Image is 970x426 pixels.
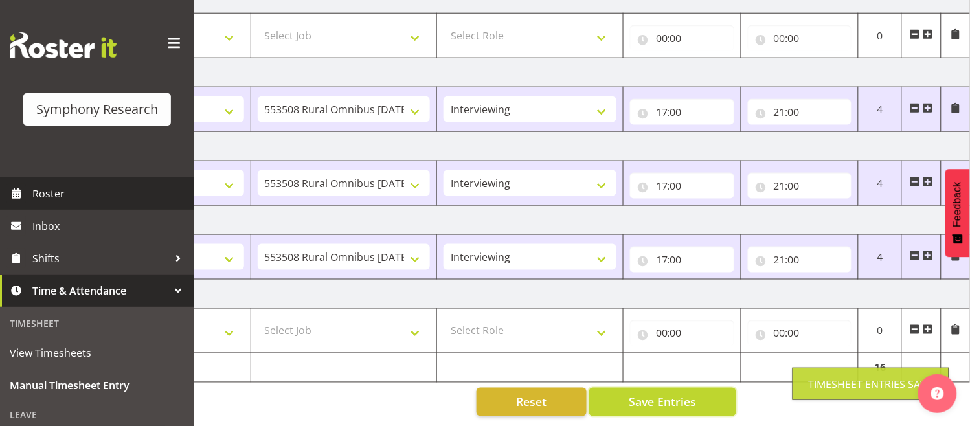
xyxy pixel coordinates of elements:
button: Reset [477,388,587,416]
div: Timesheet [3,310,191,337]
input: Click to select... [630,99,734,125]
div: Timesheet Entries Save [809,376,933,392]
input: Click to select... [748,99,852,125]
td: 16 [859,353,902,383]
td: 4 [859,161,902,206]
input: Click to select... [630,25,734,51]
button: Feedback - Show survey [945,169,970,257]
span: Save Entries [629,394,696,410]
span: Roster [32,184,188,203]
input: Click to select... [630,173,734,199]
img: Rosterit website logo [10,32,117,58]
span: Feedback [952,182,964,227]
input: Click to select... [748,320,852,346]
td: 4 [859,87,902,132]
button: Save Entries [589,388,736,416]
span: Manual Timesheet Entry [10,376,185,395]
input: Click to select... [748,247,852,273]
span: View Timesheets [10,343,185,363]
div: Symphony Research [36,100,158,119]
td: 0 [859,309,902,353]
input: Click to select... [748,25,852,51]
span: Inbox [32,216,188,236]
td: 0 [859,14,902,58]
img: help-xxl-2.png [931,387,944,400]
span: Shifts [32,249,168,268]
input: Click to select... [630,247,734,273]
td: 4 [859,235,902,280]
a: View Timesheets [3,337,191,369]
input: Click to select... [630,320,734,346]
span: Reset [516,394,547,410]
a: Manual Timesheet Entry [3,369,191,401]
input: Click to select... [748,173,852,199]
span: Time & Attendance [32,281,168,300]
